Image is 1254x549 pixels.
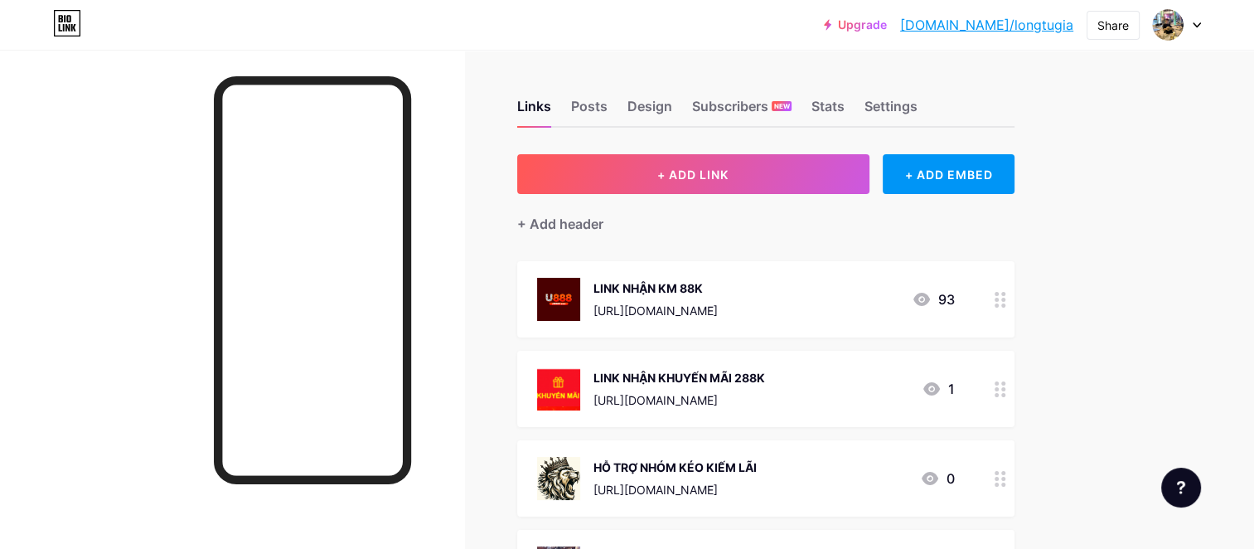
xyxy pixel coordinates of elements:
[774,101,790,111] span: NEW
[824,18,887,32] a: Upgrade
[593,481,757,498] div: [URL][DOMAIN_NAME]
[864,96,918,126] div: Settings
[593,302,718,319] div: [URL][DOMAIN_NAME]
[537,278,580,321] img: LINK NHẬN KM 88K
[537,457,580,500] img: HỖ TRỢ NHÓM KÉO KIẾM LÃI
[920,469,955,488] div: 0
[593,459,757,476] div: HỖ TRỢ NHÓM KÉO KIẾM LÃI
[1152,9,1184,41] img: Phạm Nguyễn
[537,367,580,411] img: LINK NHẬN KHUYẾN MÃI 288K
[912,289,955,309] div: 93
[922,379,955,399] div: 1
[517,214,603,234] div: + Add header
[811,96,845,126] div: Stats
[692,96,792,126] div: Subscribers
[571,96,608,126] div: Posts
[593,391,765,409] div: [URL][DOMAIN_NAME]
[517,96,551,126] div: Links
[657,168,729,182] span: + ADD LINK
[1097,17,1129,34] div: Share
[900,15,1073,35] a: [DOMAIN_NAME]/longtugia
[517,154,869,194] button: + ADD LINK
[593,279,718,297] div: LINK NHẬN KM 88K
[883,154,1014,194] div: + ADD EMBED
[627,96,672,126] div: Design
[593,369,765,386] div: LINK NHẬN KHUYẾN MÃI 288K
